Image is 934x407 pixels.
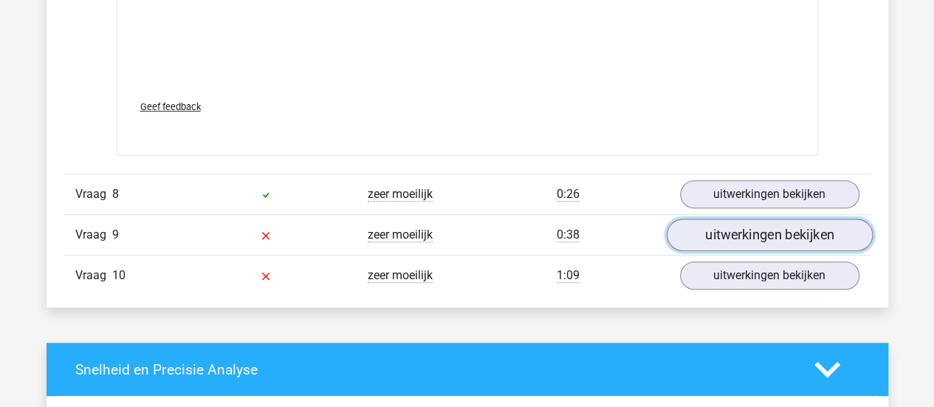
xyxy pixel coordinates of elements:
span: 0:38 [557,228,580,242]
span: Vraag [75,185,112,203]
span: Vraag [75,267,112,284]
span: 9 [112,228,119,242]
span: zeer moeilijk [368,268,433,283]
span: Geef feedback [140,101,201,112]
span: 10 [112,268,126,282]
span: 8 [112,187,119,201]
a: uitwerkingen bekijken [680,180,859,208]
a: uitwerkingen bekijken [680,261,859,290]
span: zeer moeilijk [368,228,433,242]
a: uitwerkingen bekijken [666,219,872,251]
span: Vraag [75,226,112,244]
span: 0:26 [557,187,580,202]
h4: Snelheid en Precisie Analyse [75,361,792,378]
span: zeer moeilijk [368,187,433,202]
span: 1:09 [557,268,580,283]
